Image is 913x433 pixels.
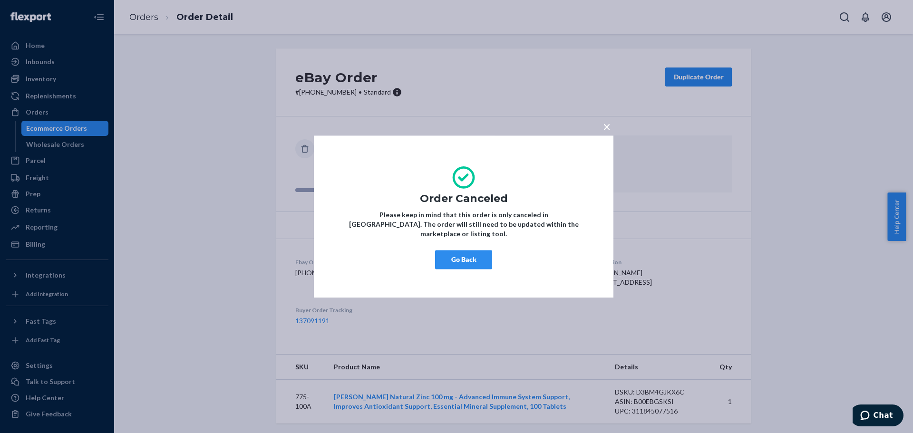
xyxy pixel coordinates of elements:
button: Go Back [435,250,492,269]
span: × [603,118,611,135]
iframe: Opens a widget where you can chat to one of our agents [853,404,903,428]
strong: Please keep in mind that this order is only canceled in [GEOGRAPHIC_DATA]. The order will still n... [349,211,579,238]
h1: Order Canceled [342,193,585,204]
